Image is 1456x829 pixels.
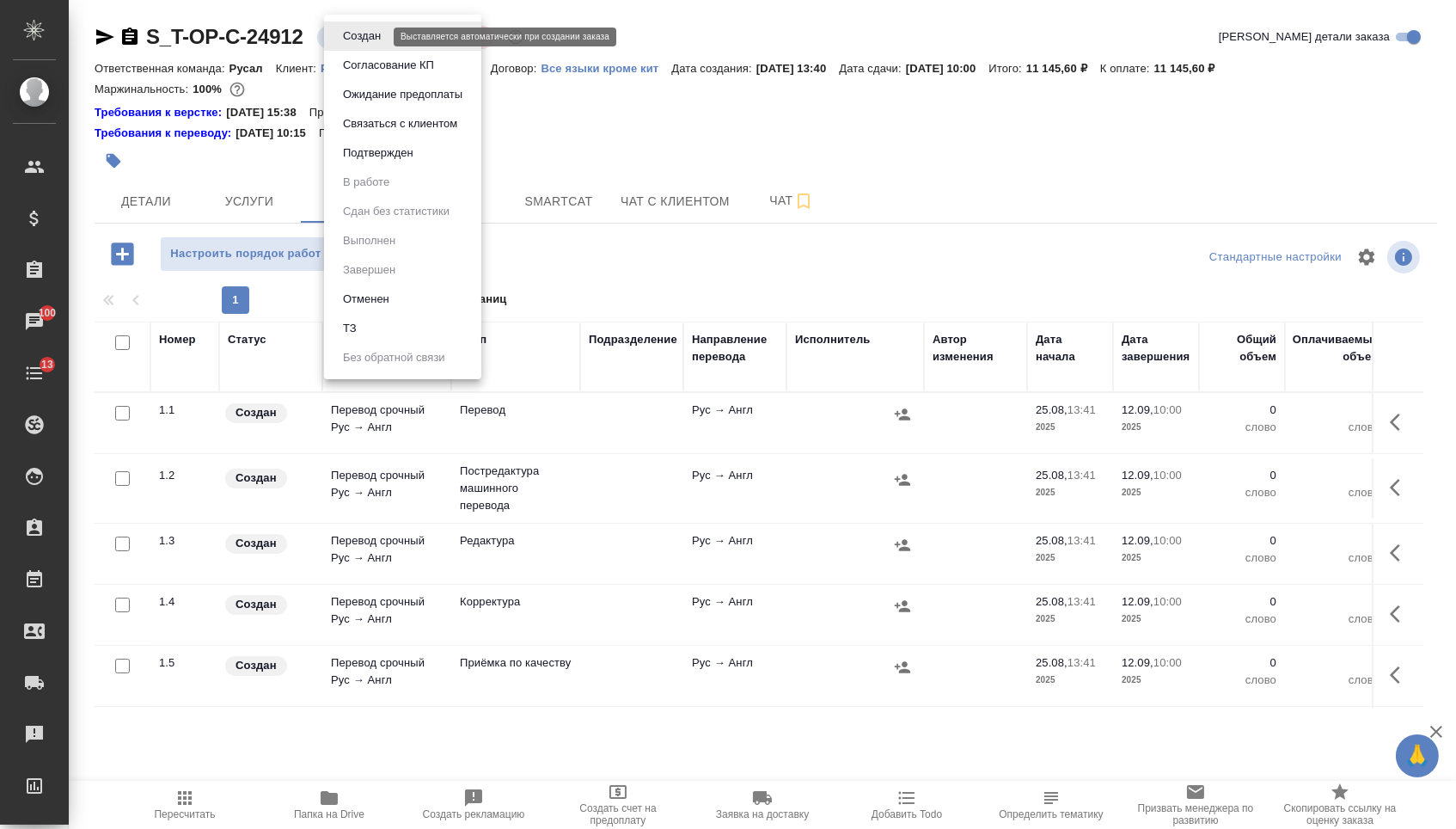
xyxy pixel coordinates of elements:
button: ТЗ [338,319,362,338]
button: Отменен [338,290,395,309]
button: Завершен [338,261,401,279]
button: Создан [338,27,386,46]
button: Связаться с клиентом [338,114,462,133]
button: В работе [338,173,395,192]
button: Сдан без статистики [338,202,455,221]
button: Ожидание предоплаты [338,85,468,104]
button: Подтвержден [338,144,419,163]
button: Согласование КП [338,56,439,75]
button: Без обратной связи [338,348,450,367]
button: Выполнен [338,231,401,250]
